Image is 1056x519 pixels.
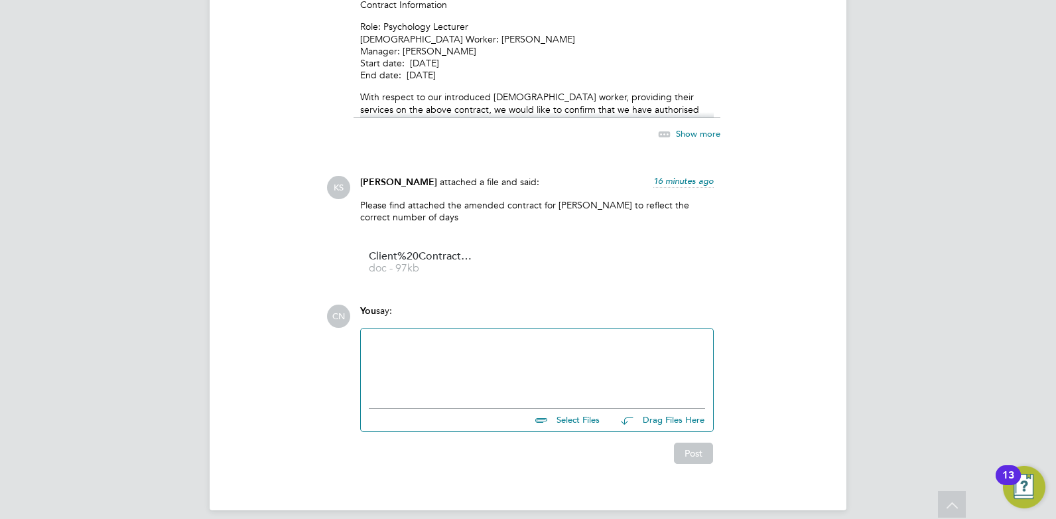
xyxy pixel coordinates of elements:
[360,199,714,223] p: Please find attached the amended contract for [PERSON_NAME] to reflect the correct number of days
[369,252,475,273] a: Client%20Contract533 doc - 97kb
[674,443,713,464] button: Post
[360,91,714,127] p: With respect to our introduced [DEMOGRAPHIC_DATA] worker, providing their services on the above c...
[360,305,376,317] span: You
[369,252,475,261] span: Client%20Contract533
[369,263,475,273] span: doc - 97kb
[360,177,437,188] span: [PERSON_NAME]
[610,407,705,435] button: Drag Files Here
[360,21,714,81] p: Role: Psychology Lecturer [DEMOGRAPHIC_DATA] Worker: [PERSON_NAME] Manager: [PERSON_NAME] Start d...
[440,176,539,188] span: attached a file and said:
[1002,475,1014,492] div: 13
[327,305,350,328] span: CN
[327,176,350,199] span: KS
[653,175,714,186] span: 16 minutes ago
[676,128,720,139] span: Show more
[360,305,714,328] div: say:
[1003,466,1045,508] button: Open Resource Center, 13 new notifications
